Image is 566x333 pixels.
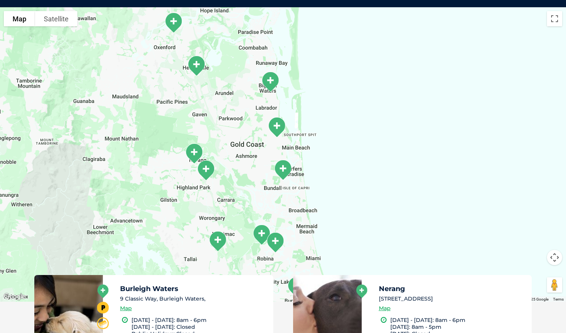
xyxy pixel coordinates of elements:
[284,273,309,301] div: Burleigh Waters
[4,11,35,26] button: Show street map
[193,157,218,184] div: Carrara
[181,140,207,167] div: Nerang
[120,285,266,292] h5: Burleigh Waters
[120,295,266,303] li: 9 Classic Way, Burleigh Waters,
[35,11,77,26] button: Show satellite imagery
[161,9,186,36] div: Oxenford
[120,304,132,313] a: Map
[263,229,288,256] div: Robina Village
[379,295,525,303] li: [STREET_ADDRESS]
[205,228,230,255] div: Mudgeeraba
[264,114,289,141] div: Southport
[547,250,562,265] button: Map camera controls
[2,292,27,302] img: Google
[249,221,274,248] div: Robina
[258,68,283,95] div: Biggera Waters
[379,304,391,313] a: Map
[547,11,562,26] button: Toggle fullscreen view
[553,297,564,301] a: Terms
[184,52,209,79] div: Helensvale Square
[547,277,562,293] button: Drag Pegman onto the map to open Street View
[270,156,295,183] div: Surfers Paradise/Bundall
[2,292,27,302] a: Open this area in Google Maps (opens a new window)
[379,285,525,292] h5: Nerang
